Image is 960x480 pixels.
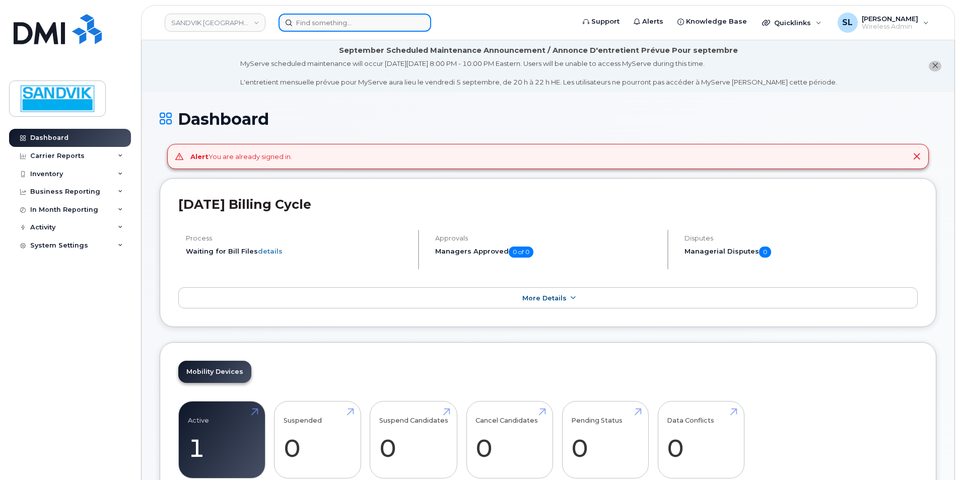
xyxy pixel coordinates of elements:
a: Active 1 [188,407,256,473]
h5: Managerial Disputes [684,247,918,258]
a: details [258,247,283,255]
h4: Process [186,234,409,242]
a: Suspended 0 [284,407,352,473]
h4: Disputes [684,234,918,242]
h2: [DATE] Billing Cycle [178,197,918,212]
h5: Managers Approved [435,247,659,258]
h1: Dashboard [160,110,936,128]
span: 0 of 0 [509,247,533,258]
div: You are already signed in. [190,152,292,162]
a: Suspend Candidates 0 [379,407,448,473]
a: Pending Status 0 [571,407,639,473]
h4: Approvals [435,234,659,242]
div: September Scheduled Maintenance Announcement / Annonce D'entretient Prévue Pour septembre [339,45,738,56]
span: More Details [522,294,567,302]
div: MyServe scheduled maintenance will occur [DATE][DATE] 8:00 PM - 10:00 PM Eastern. Users will be u... [240,59,837,87]
a: Data Conflicts 0 [667,407,735,473]
a: Cancel Candidates 0 [475,407,543,473]
span: 0 [759,247,771,258]
strong: Alert [190,152,209,161]
button: close notification [929,61,941,71]
li: Waiting for Bill Files [186,247,409,256]
a: Mobility Devices [178,361,251,383]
